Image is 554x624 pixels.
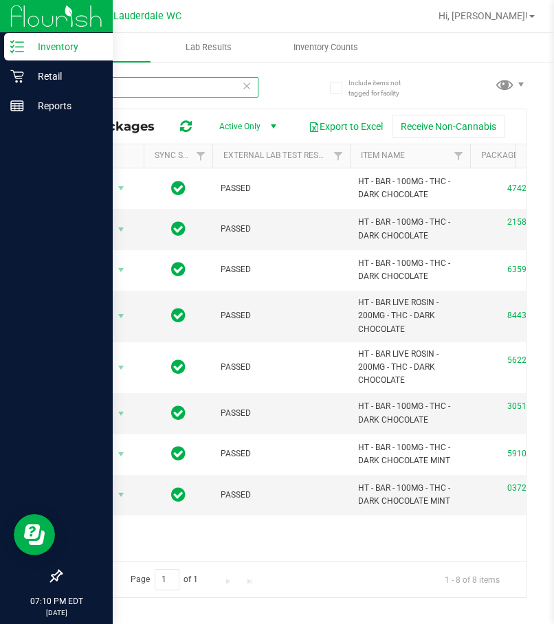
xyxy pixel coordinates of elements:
input: Search Package ID, Item Name, SKU, Lot or Part Number... [60,77,258,98]
span: In Sync [171,306,186,325]
input: 1 [155,569,179,590]
p: Inventory [24,38,107,55]
a: Filter [327,144,350,168]
a: Inventory Counts [267,33,385,62]
span: PASSED [221,407,342,420]
span: HT - BAR LIVE ROSIN - 200MG - THC - DARK CHOCOLATE [358,296,462,336]
iframe: Resource center [14,514,55,555]
span: Ft. Lauderdale WC [99,10,181,22]
button: Export to Excel [300,115,392,138]
inline-svg: Inventory [10,40,24,54]
span: In Sync [171,219,186,238]
span: select [113,307,130,326]
a: External Lab Test Result [223,151,331,160]
span: PASSED [221,182,342,195]
span: PASSED [221,223,342,236]
p: 07:10 PM EDT [6,595,107,608]
span: HT - BAR - 100MG - THC - DARK CHOCOLATE [358,257,462,283]
span: select [113,404,130,423]
a: Package ID [481,151,528,160]
span: Clear [242,77,252,95]
span: PASSED [221,489,342,502]
inline-svg: Retail [10,69,24,83]
span: Inventory Counts [275,41,377,54]
span: 1 - 8 of 8 items [434,569,511,590]
span: Hi, [PERSON_NAME]! [439,10,528,21]
span: select [113,485,130,504]
span: All Packages [71,119,168,134]
span: In Sync [171,179,186,198]
span: Include items not tagged for facility [348,78,417,98]
span: PASSED [221,447,342,460]
span: HT - BAR LIVE ROSIN - 200MG - THC - DARK CHOCOLATE [358,348,462,388]
p: [DATE] [6,608,107,618]
span: HT - BAR - 100MG - THC - DARK CHOCOLATE [358,400,462,426]
span: select [113,260,130,280]
inline-svg: Reports [10,99,24,113]
span: select [113,445,130,464]
p: Retail [24,68,107,85]
span: select [113,220,130,239]
span: HT - BAR - 100MG - THC - DARK CHOCOLATE [358,216,462,242]
button: Receive Non-Cannabis [392,115,505,138]
span: In Sync [171,260,186,279]
span: HT - BAR - 100MG - THC - DARK CHOCOLATE MINT [358,482,462,508]
span: select [113,179,130,198]
span: PASSED [221,309,342,322]
a: Lab Results [151,33,268,62]
span: In Sync [171,485,186,504]
a: Item Name [361,151,405,160]
a: Filter [190,144,212,168]
span: HT - BAR - 100MG - THC - DARK CHOCOLATE MINT [358,441,462,467]
span: Lab Results [167,41,250,54]
span: HT - BAR - 100MG - THC - DARK CHOCOLATE [358,175,462,201]
p: Reports [24,98,107,114]
span: In Sync [171,357,186,377]
span: In Sync [171,444,186,463]
span: PASSED [221,361,342,374]
a: Filter [447,144,470,168]
span: Page of 1 [119,569,210,590]
span: In Sync [171,403,186,423]
a: Sync Status [155,151,208,160]
span: PASSED [221,263,342,276]
span: select [113,358,130,377]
